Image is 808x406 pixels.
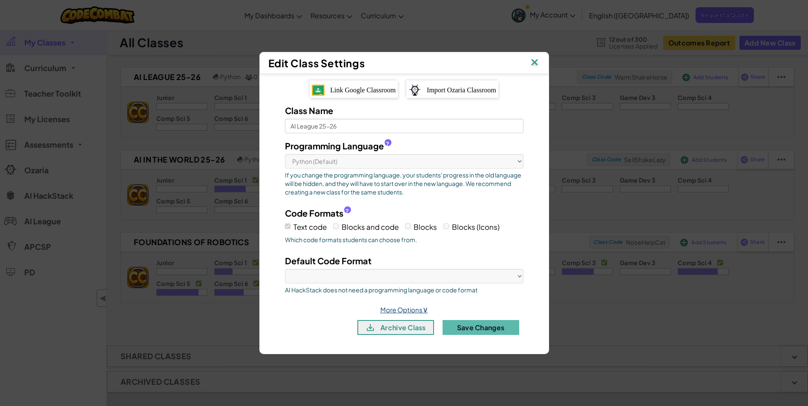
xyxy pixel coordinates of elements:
span: ? [345,208,349,214]
img: IconClose.svg [529,57,540,69]
button: Save Changes [443,320,519,335]
a: More Options [380,306,428,314]
span: Import Ozaria Classroom [427,86,496,94]
span: Blocks and code [342,222,399,232]
span: Blocks (Icons) [452,222,500,232]
span: Programming Language [285,140,384,152]
span: Class Name [285,105,333,116]
span: Edit Class Settings [268,57,365,69]
span: Default Code Format [285,255,371,266]
span: ∨ [423,304,428,314]
img: IconArchive.svg [365,322,376,333]
input: Blocks [405,223,411,229]
img: IconGoogleClassroom.svg [312,85,325,96]
span: ? [386,140,389,147]
input: Blocks and code [333,223,339,229]
input: Text code [285,223,290,229]
img: ozaria-logo.png [408,84,421,96]
button: archive class [357,320,434,335]
span: Code Formats [285,207,343,219]
span: Text code [293,222,327,232]
span: Blocks [414,222,437,232]
span: AI HackStack does not need a programming language or code format [285,286,523,294]
span: Which code formats students can choose from. [285,235,523,244]
span: If you change the programming language, your students' progress in the old language will be hidde... [285,171,523,196]
span: Link Google Classroom [330,86,396,94]
input: Blocks (Icons) [443,223,449,229]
